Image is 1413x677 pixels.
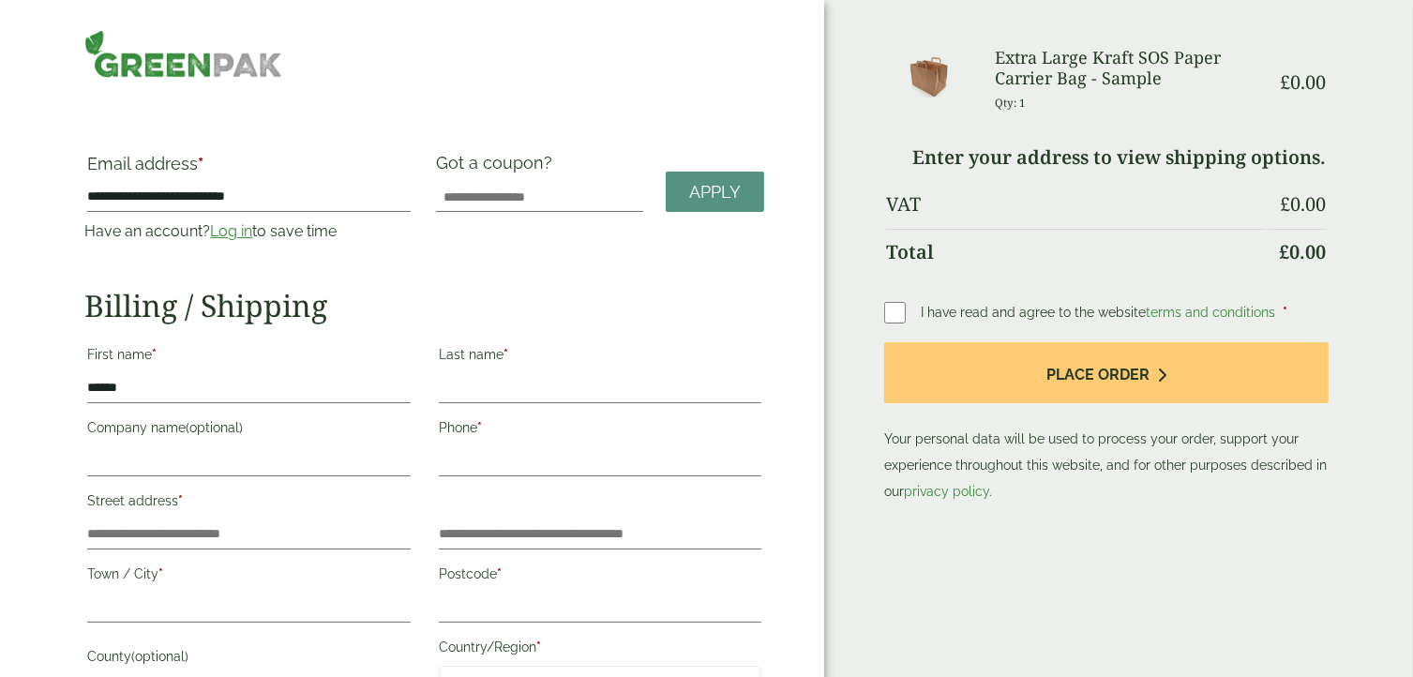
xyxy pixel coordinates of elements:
abbr: required [152,347,157,362]
abbr: required [536,639,541,654]
p: Your personal data will be used to process your order, support your experience throughout this we... [884,342,1329,504]
a: terms and conditions [1146,305,1275,320]
abbr: required [158,566,163,581]
a: Log in [210,222,252,240]
abbr: required [1283,305,1287,320]
abbr: required [504,347,508,362]
bdi: 0.00 [1281,191,1327,217]
label: Street address [87,488,410,519]
span: (optional) [131,649,188,664]
td: Enter your address to view shipping options. [886,135,1327,180]
abbr: required [198,154,203,173]
label: County [87,643,410,675]
button: Place order [884,342,1329,403]
a: Apply [666,172,764,212]
bdi: 0.00 [1281,69,1327,95]
h2: Billing / Shipping [84,288,764,323]
span: £ [1281,69,1291,95]
p: Have an account? to save time [84,220,413,243]
img: GreenPak Supplies [84,30,281,78]
label: Country/Region [439,634,761,666]
abbr: required [178,493,183,508]
label: Email address [87,156,410,182]
label: Phone [439,414,761,446]
a: privacy policy [904,484,989,499]
label: Town / City [87,561,410,593]
th: Total [886,229,1267,275]
h3: Extra Large Kraft SOS Paper Carrier Bag - Sample [995,48,1266,88]
label: First name [87,341,410,373]
span: (optional) [186,420,243,435]
label: Last name [439,341,761,373]
span: £ [1280,239,1290,264]
label: Company name [87,414,410,446]
abbr: required [497,566,502,581]
small: Qty: 1 [995,96,1026,110]
span: £ [1281,191,1291,217]
label: Postcode [439,561,761,593]
th: VAT [886,182,1267,227]
span: Apply [689,182,741,203]
span: I have read and agree to the website [921,305,1279,320]
label: Got a coupon? [436,153,560,182]
bdi: 0.00 [1280,239,1327,264]
abbr: required [477,420,482,435]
